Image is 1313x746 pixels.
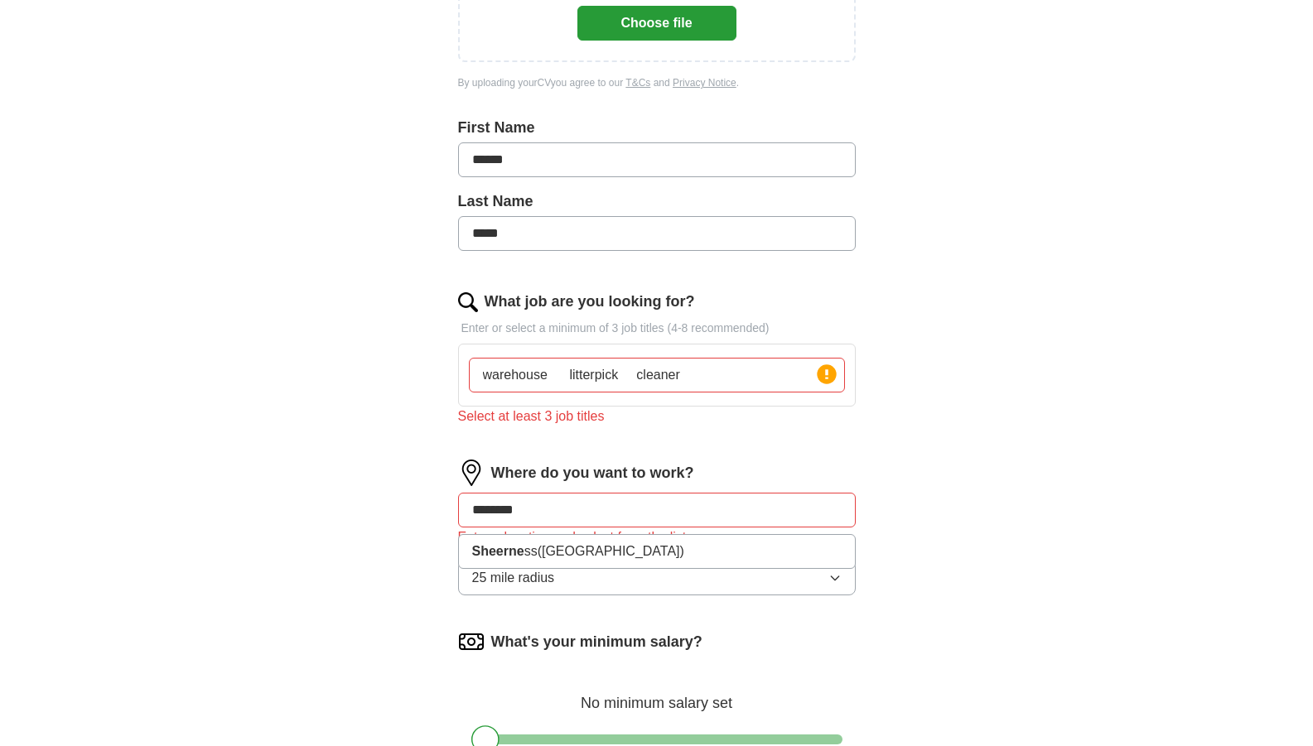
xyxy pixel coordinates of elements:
div: Enter a location and select from the list [458,527,856,547]
label: First Name [458,117,856,139]
button: 25 mile radius [458,561,856,595]
label: Where do you want to work? [491,462,694,484]
img: search.png [458,292,478,312]
label: What job are you looking for? [485,291,695,313]
img: salary.png [458,628,485,655]
li: ss [459,535,855,568]
div: Select at least 3 job titles [458,407,856,426]
p: Enter or select a minimum of 3 job titles (4-8 recommended) [458,320,856,337]
a: Privacy Notice [673,77,736,89]
div: No minimum salary set [458,675,856,715]
img: location.png [458,460,485,486]
span: 25 mile radius [472,568,555,588]
strong: Sheerne [472,544,524,558]
input: Type a job title and press enter [469,358,845,392]
label: What's your minimum salary? [491,631,702,653]
button: Choose file [577,6,736,41]
div: By uploading your CV you agree to our and . [458,75,856,90]
label: Last Name [458,190,856,213]
span: ([GEOGRAPHIC_DATA]) [538,544,684,558]
a: T&Cs [625,77,650,89]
